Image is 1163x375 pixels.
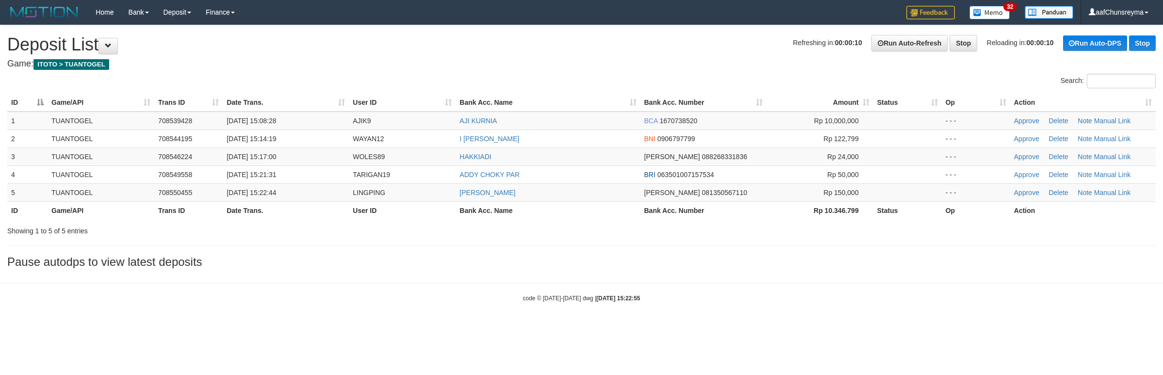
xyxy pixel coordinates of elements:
td: 3 [7,147,48,165]
span: [DATE] 15:21:31 [227,171,276,179]
th: Game/API: activate to sort column ascending [48,94,154,112]
span: Copy 1670738520 to clipboard [659,117,697,125]
a: Delete [1048,117,1068,125]
td: 1 [7,112,48,130]
th: Trans ID: activate to sort column ascending [154,94,223,112]
span: BRI [644,171,655,179]
a: Note [1078,189,1092,196]
span: Reloading in: [987,39,1054,47]
span: [DATE] 15:22:44 [227,189,276,196]
span: Copy 081350567110 to clipboard [702,189,747,196]
h3: Pause autodps to view latest deposits [7,256,1156,268]
a: Note [1078,117,1092,125]
td: 4 [7,165,48,183]
a: Run Auto-Refresh [871,35,948,51]
th: Action [1010,201,1156,219]
th: Bank Acc. Number [640,201,767,219]
span: AJIK9 [353,117,371,125]
span: LINGPING [353,189,385,196]
td: TUANTOGEL [48,147,154,165]
th: Bank Acc. Name: activate to sort column ascending [456,94,640,112]
th: User ID: activate to sort column ascending [349,94,456,112]
strong: 00:00:10 [1027,39,1054,47]
a: [PERSON_NAME] [459,189,515,196]
a: Delete [1048,189,1068,196]
th: Date Trans.: activate to sort column ascending [223,94,349,112]
th: Date Trans. [223,201,349,219]
a: Approve [1014,189,1039,196]
a: Delete [1048,153,1068,161]
img: Feedback.jpg [906,6,955,19]
a: I [PERSON_NAME] [459,135,519,143]
a: Stop [950,35,977,51]
span: 708546224 [158,153,192,161]
th: Amount: activate to sort column ascending [767,94,873,112]
th: Status: activate to sort column ascending [873,94,942,112]
a: Manual Link [1094,135,1131,143]
td: TUANTOGEL [48,165,154,183]
span: Rp 10,000,000 [814,117,859,125]
h1: Deposit List [7,35,1156,54]
label: Search: [1061,74,1156,88]
span: Rp 24,000 [827,153,859,161]
a: AJI KURNIA [459,117,497,125]
a: Approve [1014,135,1039,143]
th: Bank Acc. Name [456,201,640,219]
td: TUANTOGEL [48,112,154,130]
span: 708544195 [158,135,192,143]
td: 5 [7,183,48,201]
span: WOLES89 [353,153,385,161]
th: ID: activate to sort column descending [7,94,48,112]
span: 708550455 [158,189,192,196]
span: ITOTO > TUANTOGEL [33,59,109,70]
td: TUANTOGEL [48,183,154,201]
span: BCA [644,117,658,125]
strong: 00:00:10 [835,39,862,47]
span: 32 [1003,2,1016,11]
a: Delete [1048,171,1068,179]
a: Approve [1014,117,1039,125]
th: Game/API [48,201,154,219]
a: Note [1078,153,1092,161]
th: Bank Acc. Number: activate to sort column ascending [640,94,767,112]
input: Search: [1087,74,1156,88]
th: ID [7,201,48,219]
img: MOTION_logo.png [7,5,81,19]
span: Rp 150,000 [823,189,858,196]
th: Op [942,201,1010,219]
td: - - - [942,147,1010,165]
span: 708549558 [158,171,192,179]
a: Delete [1048,135,1068,143]
img: Button%20Memo.svg [969,6,1010,19]
td: 2 [7,130,48,147]
a: Manual Link [1094,117,1131,125]
span: 708539428 [158,117,192,125]
th: Rp 10.346.799 [767,201,873,219]
span: TARIGAN19 [353,171,390,179]
a: Manual Link [1094,171,1131,179]
span: Refreshing in: [793,39,862,47]
span: [PERSON_NAME] [644,153,700,161]
td: - - - [942,165,1010,183]
small: code © [DATE]-[DATE] dwg | [523,295,640,302]
h4: Game: [7,59,1156,69]
th: Status [873,201,942,219]
th: User ID [349,201,456,219]
span: Copy 088268331836 to clipboard [702,153,747,161]
a: Manual Link [1094,153,1131,161]
span: Copy 063501007157534 to clipboard [657,171,714,179]
a: Run Auto-DPS [1063,35,1127,51]
span: Rp 122,799 [823,135,858,143]
th: Action: activate to sort column ascending [1010,94,1156,112]
a: Approve [1014,153,1039,161]
td: TUANTOGEL [48,130,154,147]
span: [PERSON_NAME] [644,189,700,196]
th: Trans ID [154,201,223,219]
td: - - - [942,130,1010,147]
span: [DATE] 15:14:19 [227,135,276,143]
span: WAYAN12 [353,135,384,143]
a: Approve [1014,171,1039,179]
a: Stop [1129,35,1156,51]
strong: [DATE] 15:22:55 [596,295,640,302]
span: [DATE] 15:17:00 [227,153,276,161]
